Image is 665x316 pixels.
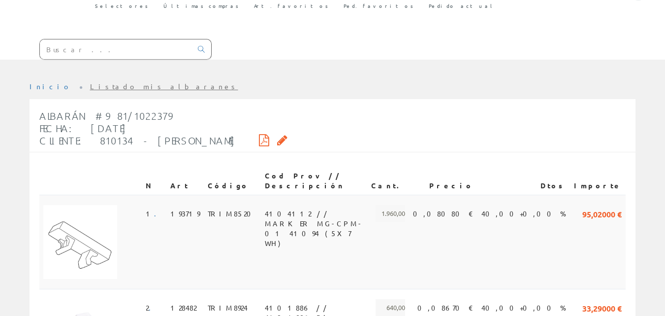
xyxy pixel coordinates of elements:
[477,167,570,195] th: Dtos
[149,303,157,312] a: .
[582,205,622,222] span: 95,02000 €
[413,205,474,222] span: 0,08080 €
[39,110,235,146] span: Albarán #981/1022379 Fecha: [DATE] Cliente: 810134 - [PERSON_NAME]
[376,205,405,222] span: 1.960,00
[409,167,477,195] th: Precio
[163,1,239,11] span: Últimas compras
[417,299,474,316] span: 0,08670 €
[90,82,238,91] a: Listado mis albaranes
[265,299,363,316] span: 4101886 // 4101886 Placa Mg2-tdmo-02 4x12 blanca
[481,299,566,316] span: 40,00+0,00 %
[146,299,157,316] span: 2
[170,205,200,222] span: 193719
[40,39,192,59] input: Buscar ...
[367,167,409,195] th: Cant.
[30,82,71,91] a: Inicio
[208,205,257,222] span: TRIM8520
[277,137,287,143] i: Solicitar por email copia firmada
[570,167,626,195] th: Importe
[254,1,328,11] span: Art. favoritos
[142,167,166,195] th: N
[166,167,204,195] th: Art
[259,137,269,143] i: Descargar PDF
[344,1,413,11] span: Ped. favoritos
[95,1,148,11] span: Selectores
[154,209,162,218] a: .
[376,299,405,316] span: 640,00
[582,299,622,316] span: 33,29000 €
[265,205,363,222] span: 4104112 // MARKER MG-CPM-01 41094 (5X7 WH)
[208,299,248,316] span: TRIM8924
[146,205,162,222] span: 1
[429,1,496,11] span: Pedido actual
[204,167,261,195] th: Código
[43,205,117,279] img: Foto artículo (150x150)
[170,299,196,316] span: 128482
[261,167,367,195] th: Cod Prov // Descripción
[481,205,566,222] span: 40,00+0,00 %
